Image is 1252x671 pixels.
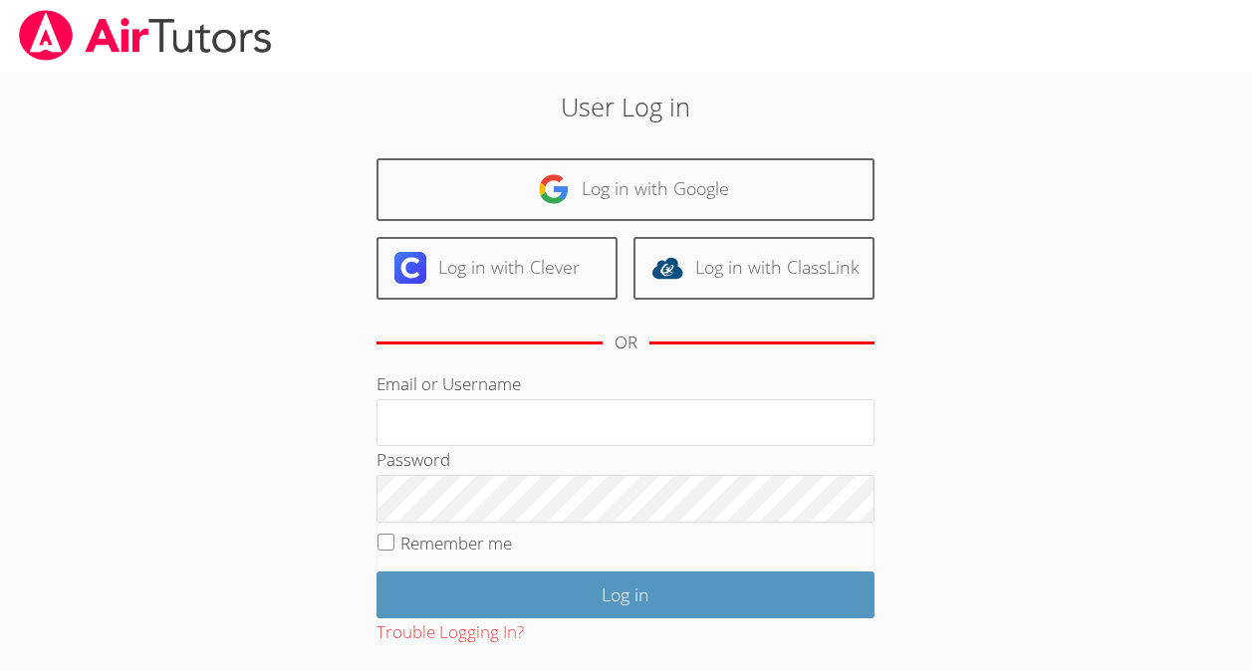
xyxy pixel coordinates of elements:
h2: User Log in [288,88,964,125]
a: Log in with ClassLink [633,237,875,300]
input: Log in [376,571,875,618]
label: Remember me [400,532,512,555]
button: Trouble Logging In? [376,618,524,647]
a: Log in with Clever [376,237,618,300]
a: Log in with Google [376,158,875,221]
label: Email or Username [376,372,521,395]
img: clever-logo-6eab21bc6e7a338710f1a6ff85c0baf02591cd810cc4098c63d3a4b26e2feb20.svg [394,252,426,284]
label: Password [376,448,450,471]
img: google-logo-50288ca7cdecda66e5e0955fdab243c47b7ad437acaf1139b6f446037453330a.svg [538,173,570,205]
div: OR [615,329,637,357]
img: airtutors_banner-c4298cdbf04f3fff15de1276eac7730deb9818008684d7c2e4769d2f7ddbe033.png [17,10,274,61]
img: classlink-logo-d6bb404cc1216ec64c9a2012d9dc4662098be43eaf13dc465df04b49fa7ab582.svg [651,252,683,284]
